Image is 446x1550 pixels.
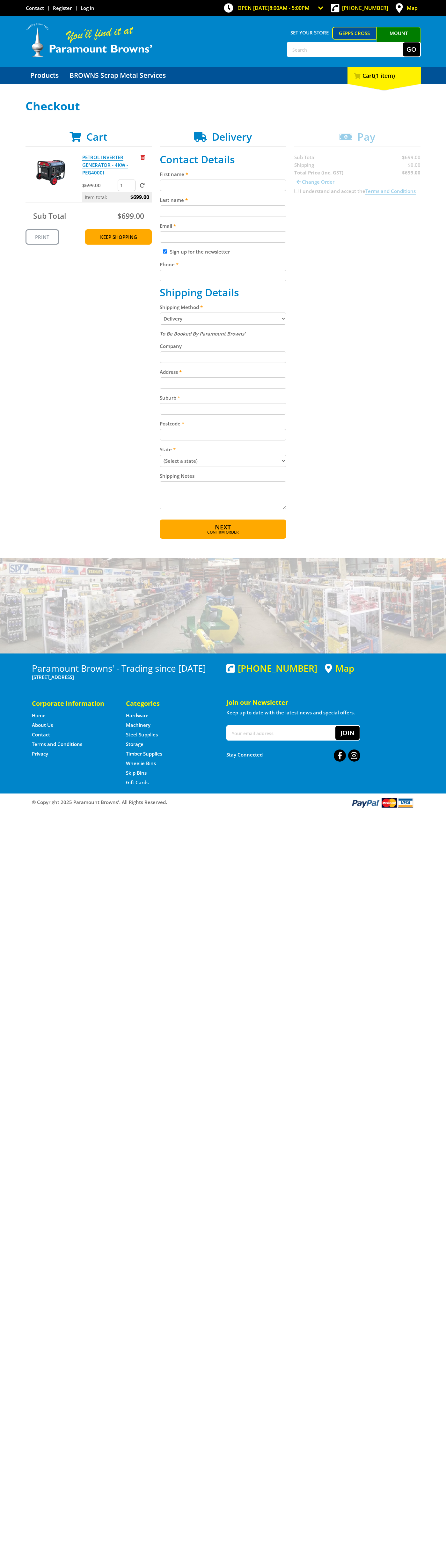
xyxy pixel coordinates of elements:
[160,153,286,166] h2: Contact Details
[160,429,286,440] input: Please enter your postcode.
[126,699,207,708] h5: Categories
[26,229,59,245] a: Print
[160,377,286,389] input: Please enter your address.
[32,153,70,192] img: PETROL INVERTER GENERATOR - 4KW - PEG4000I
[215,523,231,531] span: Next
[238,4,310,11] span: OPEN [DATE]
[82,181,116,189] p: $699.00
[53,5,72,11] a: Go to the registration page
[126,750,162,757] a: Go to the Timber Supplies page
[117,211,144,221] span: $699.00
[403,42,420,56] button: Go
[126,760,156,767] a: Go to the Wheelie Bins page
[160,180,286,191] input: Please enter your first name.
[160,286,286,299] h2: Shipping Details
[33,211,66,221] span: Sub Total
[351,797,414,808] img: PayPal, Mastercard, Visa accepted
[160,472,286,480] label: Shipping Notes
[160,261,286,268] label: Phone
[141,154,145,160] a: Remove from cart
[332,27,377,40] a: Gepps Cross
[32,673,220,681] p: [STREET_ADDRESS]
[82,154,128,176] a: PETROL INVERTER GENERATOR - 4KW - PEG4000I
[160,520,286,539] button: Next Confirm order
[160,403,286,415] input: Please enter your suburb.
[173,530,273,534] span: Confirm order
[288,42,403,56] input: Search
[126,779,149,786] a: Go to the Gift Cards page
[160,368,286,376] label: Address
[26,22,153,58] img: Paramount Browns'
[32,731,50,738] a: Go to the Contact page
[160,342,286,350] label: Company
[160,231,286,243] input: Please enter your email address.
[160,196,286,204] label: Last name
[160,455,286,467] select: Please select your state.
[82,192,152,202] p: Item total:
[227,726,335,740] input: Your email address
[130,192,149,202] span: $699.00
[126,712,149,719] a: Go to the Hardware page
[26,67,63,84] a: Go to the Products page
[32,750,48,757] a: Go to the Privacy page
[26,5,44,11] a: Go to the Contact page
[65,67,171,84] a: Go to the BROWNS Scrap Metal Services page
[32,722,53,728] a: Go to the About Us page
[86,130,107,144] span: Cart
[374,72,395,79] span: (1 item)
[126,722,150,728] a: Go to the Machinery page
[170,248,230,255] label: Sign up for the newsletter
[126,770,147,776] a: Go to the Skip Bins page
[160,420,286,427] label: Postcode
[325,663,354,674] a: View a map of Gepps Cross location
[160,313,286,325] select: Please select a shipping method.
[126,731,158,738] a: Go to the Steel Supplies page
[160,330,245,337] em: To Be Booked By Paramount Browns'
[160,222,286,230] label: Email
[160,170,286,178] label: First name
[32,712,46,719] a: Go to the Home page
[81,5,94,11] a: Log in
[32,663,220,673] h3: Paramount Browns' - Trading since [DATE]
[160,205,286,217] input: Please enter your last name.
[160,303,286,311] label: Shipping Method
[226,663,317,673] div: [PHONE_NUMBER]
[160,270,286,281] input: Please enter your telephone number.
[32,699,113,708] h5: Corporate Information
[26,797,421,808] div: ® Copyright 2025 Paramount Browns'. All Rights Reserved.
[226,747,360,762] div: Stay Connected
[160,394,286,402] label: Suburb
[212,130,252,144] span: Delivery
[335,726,360,740] button: Join
[377,27,421,51] a: Mount [PERSON_NAME]
[287,27,333,38] span: Set your store
[347,67,421,84] div: Cart
[269,4,310,11] span: 8:00am - 5:00pm
[32,741,82,748] a: Go to the Terms and Conditions page
[226,709,414,716] p: Keep up to date with the latest news and special offers.
[126,741,143,748] a: Go to the Storage page
[85,229,152,245] a: Keep Shopping
[26,100,421,113] h1: Checkout
[226,698,414,707] h5: Join our Newsletter
[160,446,286,453] label: State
